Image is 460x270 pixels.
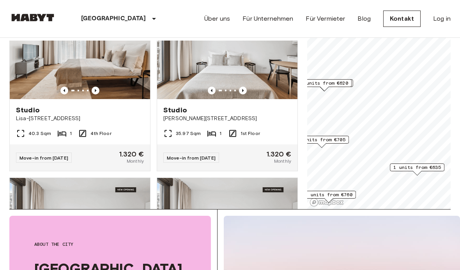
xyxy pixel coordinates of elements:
[393,164,441,171] span: 1 units from €635
[19,155,68,161] span: Move-in from [DATE]
[176,130,201,137] span: 35.97 Sqm
[242,14,293,23] a: Für Unternehmen
[390,163,444,176] div: Map marker
[204,14,230,23] a: Über uns
[163,105,187,115] span: Studio
[163,115,291,123] span: [PERSON_NAME][STREET_ADDRESS]
[92,87,99,94] button: Previous image
[81,14,146,23] p: [GEOGRAPHIC_DATA]
[10,5,150,99] img: Marketing picture of unit DE-01-491-404-001
[433,14,451,23] a: Log in
[219,130,221,137] span: 1
[119,151,144,158] span: 1.320 €
[34,241,186,248] span: About the city
[127,158,144,165] span: Monthly
[274,158,291,165] span: Monthly
[239,87,247,94] button: Previous image
[296,79,353,91] div: Map marker
[306,14,345,23] a: Für Vermieter
[383,11,421,27] a: Kontakt
[157,5,298,171] a: Marketing picture of unit DE-01-490-109-001Previous imagePrevious imageStudio[PERSON_NAME][STREET...
[357,14,371,23] a: Blog
[70,130,72,137] span: 1
[16,105,40,115] span: Studio
[157,5,297,99] img: Marketing picture of unit DE-01-490-109-001
[267,151,291,158] span: 1.320 €
[305,191,352,198] span: 1 units from €760
[301,80,348,87] span: 1 units from €620
[298,136,345,143] span: 1 units from €705
[241,130,260,137] span: 1st Floor
[167,155,216,161] span: Move-in from [DATE]
[60,87,68,94] button: Previous image
[16,115,144,123] span: Lisa-[STREET_ADDRESS]
[9,5,150,171] a: Marketing picture of unit DE-01-491-404-001Previous imagePrevious imageStudioLisa-[STREET_ADDRESS...
[208,87,216,94] button: Previous image
[294,136,349,148] div: Map marker
[9,14,56,21] img: Habyt
[28,130,51,137] span: 40.3 Sqm
[297,79,352,91] div: Map marker
[301,191,356,203] div: Map marker
[90,130,111,137] span: 4th Floor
